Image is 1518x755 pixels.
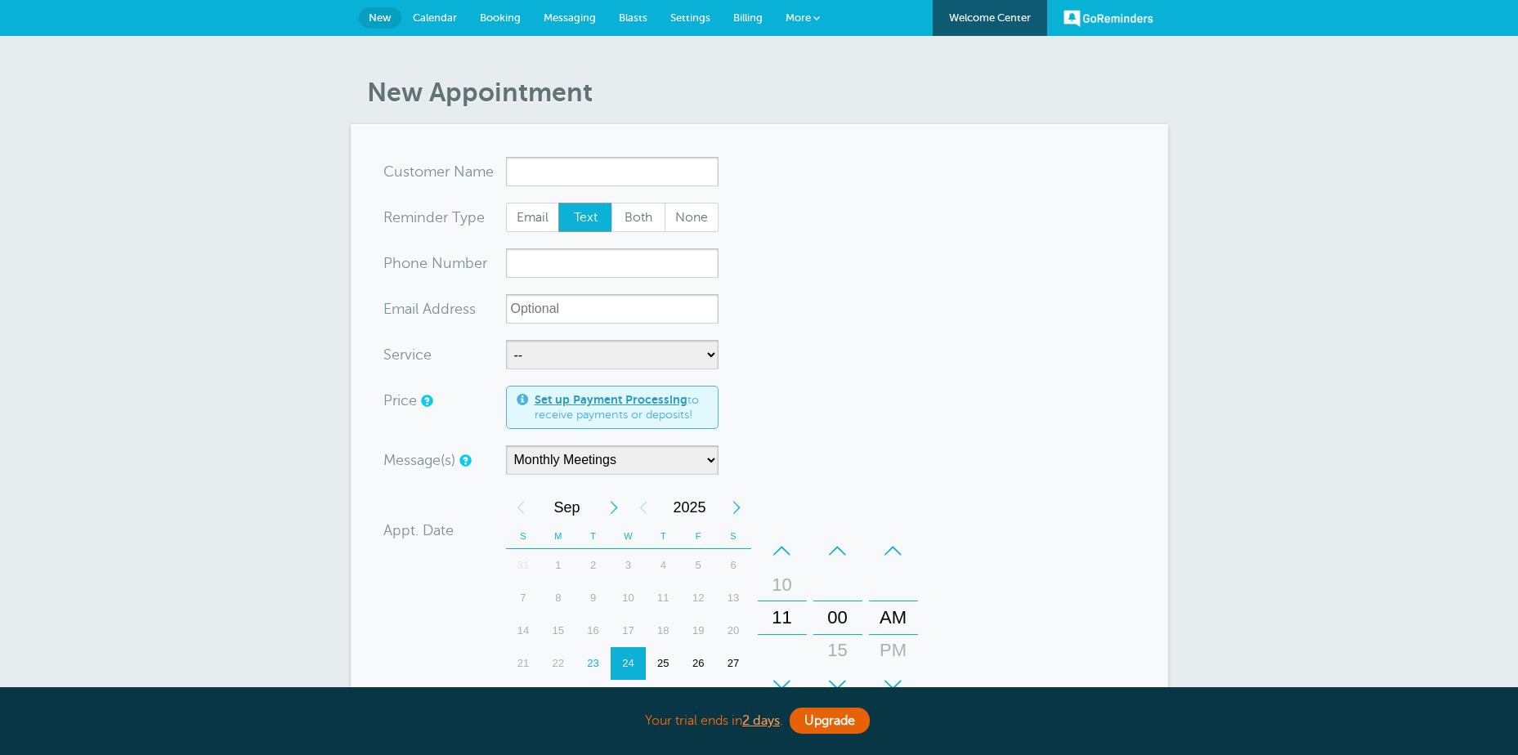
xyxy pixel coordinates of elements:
div: Wednesday, September 10 [611,582,646,614]
div: 00 [818,601,858,634]
span: il Add [412,302,450,316]
div: 1 [611,680,646,713]
div: Wednesday, September 3 [611,549,646,582]
span: tomer N [410,164,465,179]
div: 27 [716,647,751,680]
div: 1 [540,549,575,582]
th: T [575,524,611,549]
th: T [646,524,681,549]
span: ne Nu [410,256,452,270]
div: 17 [611,614,646,647]
label: Reminder Type [383,210,485,225]
div: Monday, September 15 [540,614,575,647]
div: Friday, September 12 [681,582,716,614]
div: Tuesday, September 2 [575,549,611,582]
label: None [665,203,719,232]
th: S [716,524,751,549]
div: 13 [716,582,751,614]
span: Billing [733,11,763,24]
span: Messaging [544,11,596,24]
div: 30 [818,667,858,699]
th: S [506,524,541,549]
div: Thursday, September 18 [646,614,681,647]
div: Monday, September 22 [540,647,575,680]
div: Tuesday, September 16 [575,614,611,647]
div: Previous Year [629,491,658,524]
a: Set up Payment Processing [535,393,687,406]
div: AM [874,601,913,634]
div: Wednesday, October 1 [611,680,646,713]
div: 2 [575,549,611,582]
label: Appt. Date [383,523,454,538]
div: Thursday, September 4 [646,549,681,582]
div: Sunday, September 14 [506,614,541,647]
span: More [786,11,811,24]
input: Optional [506,294,719,324]
span: Booking [480,11,521,24]
th: W [611,524,646,549]
span: Cus [383,164,410,179]
div: 29 [540,680,575,713]
div: 15 [818,634,858,667]
div: Wednesday, September 24 [611,647,646,680]
div: Saturday, September 20 [716,614,751,647]
a: Upgrade [790,708,870,734]
div: 8 [540,582,575,614]
a: Simple templates and custom messages will use the reminder schedule set under Settings > Reminder... [459,455,469,466]
div: 23 [575,647,611,680]
div: 16 [575,614,611,647]
div: Tuesday, September 30 [575,680,611,713]
label: Service [383,347,432,362]
div: Monday, September 8 [540,582,575,614]
span: Email [507,203,559,231]
div: 3 [681,680,716,713]
span: September [535,491,599,524]
div: Thursday, October 2 [646,680,681,713]
h1: New Appointment [367,77,1168,108]
div: Sunday, September 7 [506,582,541,614]
div: Thursday, September 25 [646,647,681,680]
div: 31 [506,549,541,582]
div: Minutes [813,534,862,701]
th: F [681,524,716,549]
div: 14 [506,614,541,647]
div: Thursday, September 11 [646,582,681,614]
span: None [665,203,718,231]
span: to receive payments or deposits! [535,393,708,422]
div: 10 [763,569,802,601]
div: Friday, September 26 [681,647,716,680]
span: Ema [383,302,412,316]
div: Wednesday, September 17 [611,614,646,647]
div: Tuesday, September 9 [575,582,611,614]
div: 5 [681,549,716,582]
div: mber [383,248,506,278]
label: Email [506,203,560,232]
label: Text [558,203,612,232]
a: 2 days [742,713,780,728]
div: Saturday, September 6 [716,549,751,582]
span: 2025 [658,491,722,524]
div: 6 [716,549,751,582]
div: 26 [681,647,716,680]
div: 24 [611,647,646,680]
div: Friday, September 5 [681,549,716,582]
div: 9 [575,582,611,614]
span: Both [612,203,665,231]
div: 11 [763,601,802,634]
div: Friday, September 19 [681,614,716,647]
div: Hours [758,534,807,701]
div: PM [874,634,913,667]
div: Your trial ends in . [351,704,1168,739]
div: 30 [575,680,611,713]
div: Previous Month [506,491,535,524]
div: Sunday, September 21 [506,647,541,680]
th: M [540,524,575,549]
div: 4 [646,549,681,582]
div: 15 [540,614,575,647]
div: 11 [646,582,681,614]
div: 10 [611,582,646,614]
div: 2 [646,680,681,713]
div: 21 [506,647,541,680]
div: Sunday, September 28 [506,680,541,713]
div: Sunday, August 31 [506,549,541,582]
